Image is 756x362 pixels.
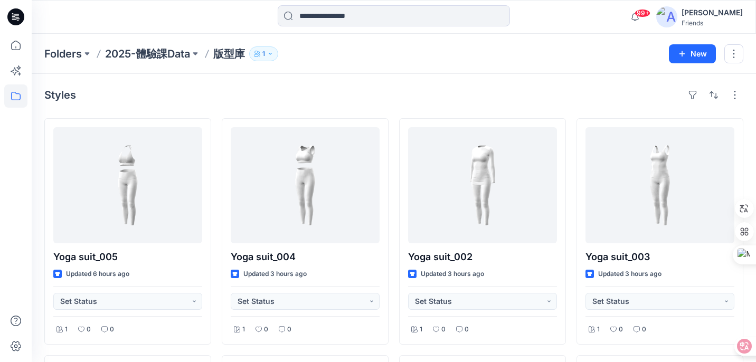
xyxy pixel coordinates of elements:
p: Updated 3 hours ago [243,269,307,280]
p: 0 [287,324,291,335]
a: Yoga suit_002 [408,127,557,243]
a: Yoga suit_005 [53,127,202,243]
a: Yoga suit_004 [231,127,380,243]
div: Friends [682,19,743,27]
p: 版型庫 [213,46,245,61]
p: 0 [264,324,268,335]
p: Yoga suit_005 [53,250,202,264]
span: 99+ [635,9,650,17]
p: 1 [65,324,68,335]
img: avatar [656,6,677,27]
p: 1 [597,324,600,335]
p: Yoga suit_002 [408,250,557,264]
p: 1 [262,48,265,60]
p: Updated 6 hours ago [66,269,129,280]
p: 0 [441,324,446,335]
a: 2025-體驗課Data [105,46,190,61]
p: 0 [619,324,623,335]
p: Updated 3 hours ago [421,269,484,280]
button: New [669,44,716,63]
p: 0 [110,324,114,335]
a: Yoga suit_003 [585,127,734,243]
p: Updated 3 hours ago [598,269,661,280]
p: 1 [420,324,422,335]
p: Yoga suit_004 [231,250,380,264]
p: 0 [465,324,469,335]
div: [PERSON_NAME] [682,6,743,19]
a: Folders [44,46,82,61]
p: 1 [242,324,245,335]
button: 1 [249,46,278,61]
p: Yoga suit_003 [585,250,734,264]
p: 0 [87,324,91,335]
p: 0 [642,324,646,335]
h4: Styles [44,89,76,101]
